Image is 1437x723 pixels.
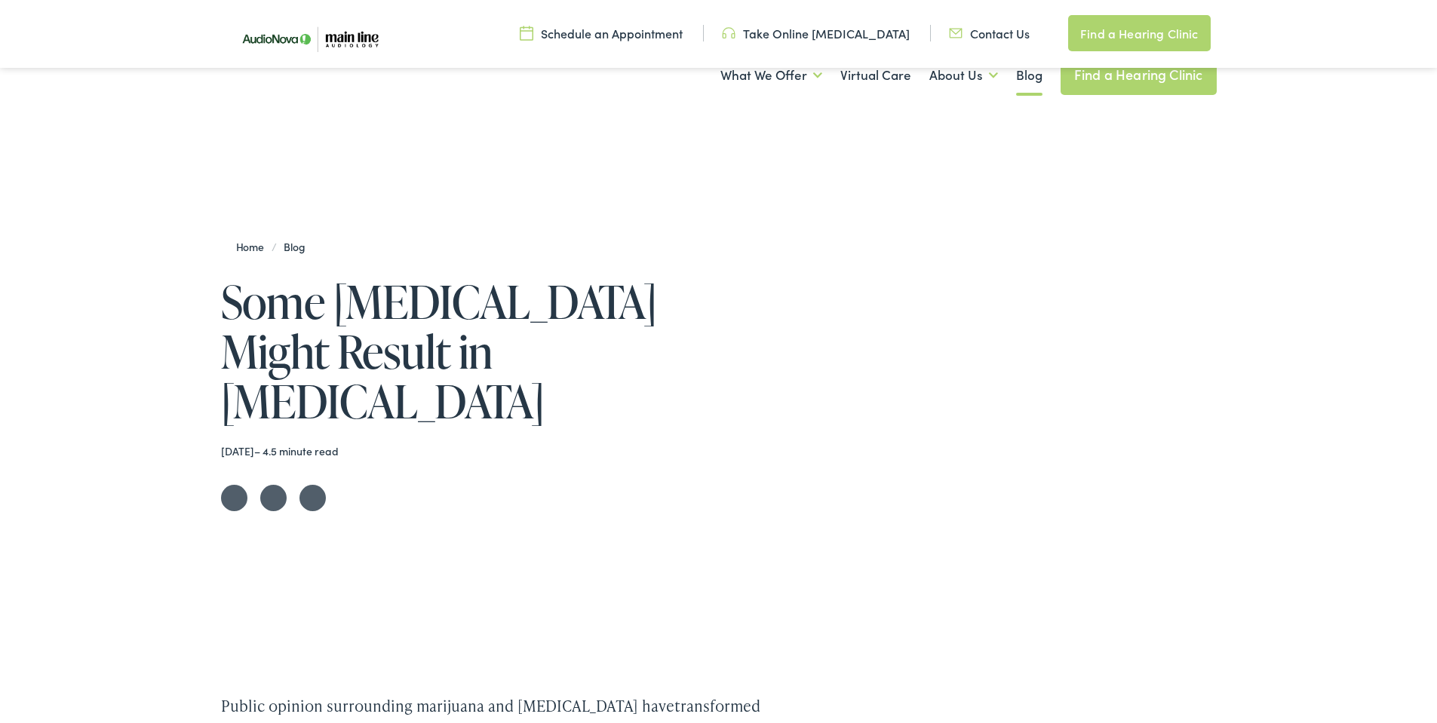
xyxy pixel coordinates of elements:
[722,25,735,41] img: utility icon
[520,25,533,41] img: utility icon
[949,25,963,41] img: utility icon
[299,485,326,511] a: Share on LinkedIn
[949,25,1030,41] a: Contact Us
[236,239,313,254] span: /
[221,445,679,458] div: – 4.5 minute read
[719,175,1217,672] img: Cannabinoids and Hearing Loss Connection in Philadelphia, PA.
[1068,15,1210,51] a: Find a Hearing Clinic
[840,47,911,103] a: Virtual Care
[221,443,254,458] time: [DATE]
[221,277,679,426] h1: Some [MEDICAL_DATA] Might Result in [MEDICAL_DATA]
[260,485,287,511] a: Share on Facebook
[722,25,910,41] a: Take Online [MEDICAL_DATA]
[520,25,683,41] a: Schedule an Appointment
[276,239,312,254] a: Blog
[720,47,822,103] a: What We Offer
[236,239,272,254] a: Home
[1061,54,1217,95] a: Find a Hearing Clinic
[1016,47,1042,103] a: Blog
[221,485,247,511] a: Share on Twitter
[929,47,998,103] a: About Us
